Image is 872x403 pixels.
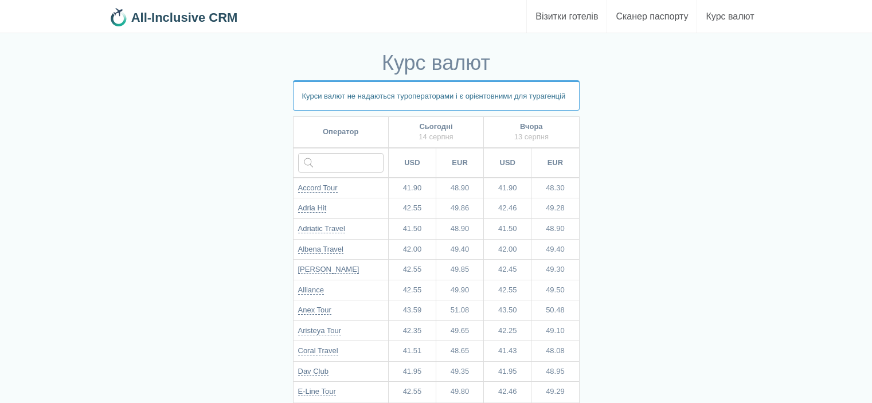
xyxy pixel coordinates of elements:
th: USD [388,148,436,178]
img: 32x32.png [110,8,128,26]
a: Accord Tour [298,183,338,193]
td: 41.90 [388,178,436,198]
td: 42.55 [388,382,436,402]
td: 41.95 [484,361,531,382]
td: 42.55 [388,280,436,300]
td: 50.48 [531,300,579,321]
td: 42.46 [484,198,531,219]
td: 42.46 [484,382,531,402]
h1: Курс валют [293,52,580,75]
td: 48.90 [531,218,579,239]
a: Adriatic Travel [298,224,345,233]
td: 49.40 [531,239,579,260]
a: Anex Tour [298,306,331,315]
td: 49.50 [531,280,579,300]
td: 49.29 [531,382,579,402]
td: 48.90 [436,178,484,198]
p: Курси валют не надаються туроператорами і є орієнтовними для турагенцій [293,80,580,111]
a: E-Line Tour [298,387,336,396]
td: 48.95 [531,361,579,382]
td: 42.35 [388,320,436,341]
td: 42.45 [484,260,531,280]
td: 49.85 [436,260,484,280]
td: 42.55 [484,280,531,300]
td: 49.90 [436,280,484,300]
td: 42.55 [388,198,436,219]
td: 41.50 [484,218,531,239]
a: Alliance [298,285,324,295]
b: All-Inclusive CRM [131,10,238,25]
td: 49.65 [436,320,484,341]
input: Введіть назву [298,153,384,173]
a: Coral Travel [298,346,338,355]
td: 42.55 [388,260,436,280]
td: 49.30 [531,260,579,280]
td: 41.90 [484,178,531,198]
td: 49.86 [436,198,484,219]
td: 49.35 [436,361,484,382]
td: 42.25 [484,320,531,341]
td: 43.50 [484,300,531,321]
td: 48.30 [531,178,579,198]
td: 42.00 [388,239,436,260]
span: 13 серпня [514,132,549,141]
td: 48.90 [436,218,484,239]
a: Aristeya Tour [298,326,342,335]
td: 41.95 [388,361,436,382]
b: Вчора [520,122,543,131]
b: Сьогодні [419,122,452,131]
th: Оператор [293,116,388,148]
td: 49.10 [531,320,579,341]
a: Dav Club [298,367,329,376]
a: Albena Travel [298,245,344,254]
td: 42.00 [484,239,531,260]
a: [PERSON_NAME] [298,265,359,274]
td: 49.28 [531,198,579,219]
td: 49.80 [436,382,484,402]
td: 48.65 [436,341,484,362]
td: 41.43 [484,341,531,362]
th: USD [484,148,531,178]
td: 49.40 [436,239,484,260]
td: 41.51 [388,341,436,362]
th: EUR [436,148,484,178]
td: 48.08 [531,341,579,362]
th: EUR [531,148,579,178]
td: 41.50 [388,218,436,239]
td: 51.08 [436,300,484,321]
span: 14 серпня [419,132,453,141]
a: Adria Hit [298,204,327,213]
td: 43.59 [388,300,436,321]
